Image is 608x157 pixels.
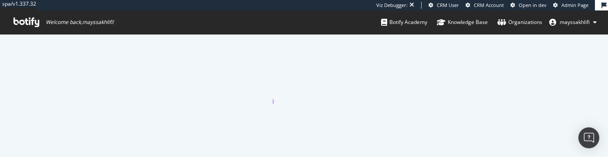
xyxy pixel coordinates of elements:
[497,18,542,27] div: Organizations
[497,10,542,34] a: Organizations
[560,18,590,26] span: mayssakhlifi
[437,2,459,8] span: CRM User
[561,2,588,8] span: Admin Page
[578,127,599,148] div: Open Intercom Messenger
[510,2,547,9] a: Open in dev
[46,19,114,26] span: Welcome back, mayssakhlifi !
[437,10,488,34] a: Knowledge Base
[273,73,335,104] div: animation
[466,2,504,9] a: CRM Account
[429,2,459,9] a: CRM User
[519,2,547,8] span: Open in dev
[381,10,427,34] a: Botify Academy
[437,18,488,27] div: Knowledge Base
[474,2,504,8] span: CRM Account
[376,2,408,9] div: Viz Debugger:
[542,15,604,29] button: mayssakhlifi
[381,18,427,27] div: Botify Academy
[553,2,588,9] a: Admin Page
